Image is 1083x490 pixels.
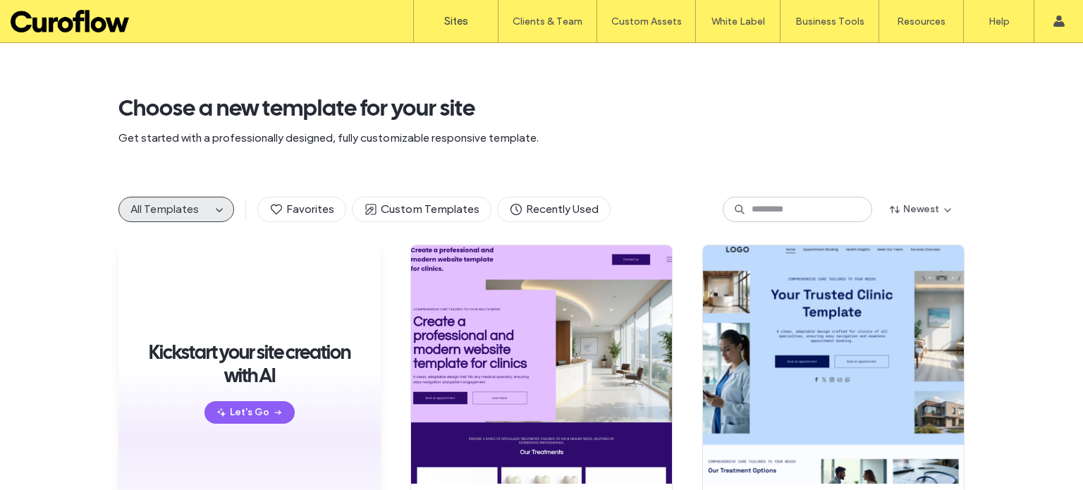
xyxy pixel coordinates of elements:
[497,197,611,222] button: Recently Used
[989,16,1010,27] label: Help
[257,197,346,222] button: Favorites
[364,202,479,217] span: Custom Templates
[269,202,334,217] span: Favorites
[32,10,61,23] span: Help
[118,130,965,146] span: Get started with a professionally designed, fully customizable responsive template.
[352,197,491,222] button: Custom Templates
[878,198,965,221] button: Newest
[130,202,199,216] span: All Templates
[444,15,468,27] label: Sites
[611,16,682,27] label: Custom Assets
[119,197,211,221] button: All Templates
[711,16,765,27] label: White Label
[118,94,965,122] span: Choose a new template for your site
[140,341,360,387] span: Kickstart your site creation with AI
[897,16,946,27] label: Resources
[509,202,599,217] span: Recently Used
[513,16,582,27] label: Clients & Team
[204,401,295,424] button: Let's Go
[795,16,864,27] label: Business Tools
